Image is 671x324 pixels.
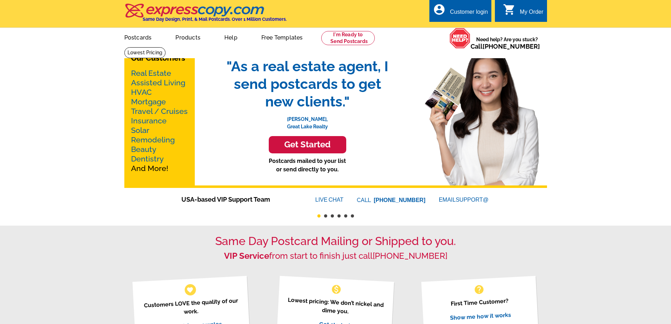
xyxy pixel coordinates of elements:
[449,28,471,49] img: help
[278,140,337,150] h3: Get Started
[213,29,249,45] a: Help
[224,251,269,261] strong: VIP Service
[131,97,166,106] a: Mortgage
[450,9,488,19] div: Customer login
[503,3,516,16] i: shopping_cart
[315,197,343,203] a: LIVECHAT
[430,295,529,309] p: First Time Customer?
[250,29,314,45] a: Free Templates
[456,196,490,204] font: SUPPORT@
[124,251,547,261] h2: from start to finish just call
[433,8,488,17] a: account_circle Customer login
[219,110,396,130] p: [PERSON_NAME], Great Lake Realty
[483,43,540,50] a: [PHONE_NUMBER]
[374,197,425,203] a: [PHONE_NUMBER]
[520,9,543,19] div: My Order
[439,197,490,203] a: EMAILSUPPORT@
[164,29,212,45] a: Products
[131,107,188,116] a: Travel / Cruises
[433,3,446,16] i: account_circle
[373,251,447,261] a: [PHONE_NUMBER]
[331,214,334,218] button: 3 of 6
[315,196,329,204] font: LIVE
[131,135,175,144] a: Remodeling
[286,295,385,318] p: Lowest pricing: We don’t nickel and dime you.
[131,154,164,163] a: Dentistry
[450,311,511,321] a: Show me how it works
[186,286,194,293] span: favorite
[124,234,547,248] h1: Same Day Postcard Mailing or Shipped to you.
[324,214,327,218] button: 2 of 6
[181,195,294,204] span: USA-based VIP Support Team
[357,196,372,204] font: CALL
[344,214,347,218] button: 5 of 6
[331,284,342,295] span: monetization_on
[113,29,163,45] a: Postcards
[131,126,149,135] a: Solar
[131,116,167,125] a: Insurance
[219,57,396,110] span: "As a real estate agent, I send postcards to get new clients."
[471,43,540,50] span: Call
[131,88,152,97] a: HVAC
[317,214,321,218] button: 1 of 6
[131,78,185,87] a: Assisted Living
[131,68,188,173] p: And More!
[219,157,396,174] p: Postcards mailed to your list or send directly to you.
[337,214,341,218] button: 4 of 6
[351,214,354,218] button: 6 of 6
[471,36,543,50] span: Need help? Are you stuck?
[503,8,543,17] a: shopping_cart My Order
[131,69,171,78] a: Real Estate
[141,296,241,318] p: Customers LOVE the quality of our work.
[143,17,287,22] h4: Same Day Design, Print, & Mail Postcards. Over 1 Million Customers.
[131,145,156,154] a: Beauty
[473,284,485,295] span: help
[219,136,396,153] a: Get Started
[124,8,287,22] a: Same Day Design, Print, & Mail Postcards. Over 1 Million Customers.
